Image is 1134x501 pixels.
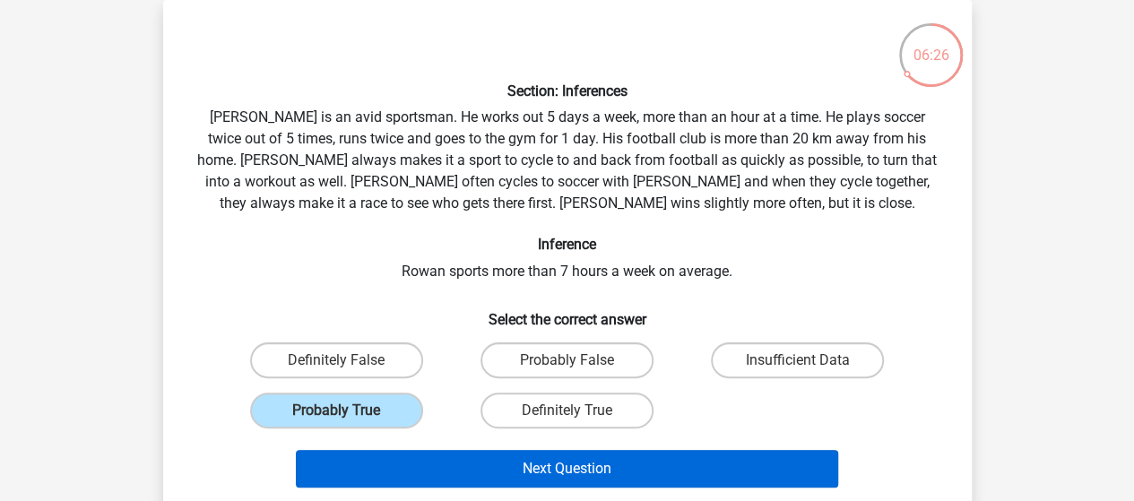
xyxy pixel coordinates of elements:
h6: Select the correct answer [192,297,943,328]
button: Next Question [296,450,838,488]
label: Insufficient Data [711,342,884,378]
div: [PERSON_NAME] is an avid sportsman. He works out 5 days a week, more than an hour at a time. He p... [170,14,965,495]
h6: Section: Inferences [192,82,943,99]
label: Probably False [480,342,654,378]
label: Probably True [250,393,423,428]
label: Definitely True [480,393,654,428]
label: Definitely False [250,342,423,378]
div: 06:26 [897,22,965,66]
h6: Inference [192,236,943,253]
